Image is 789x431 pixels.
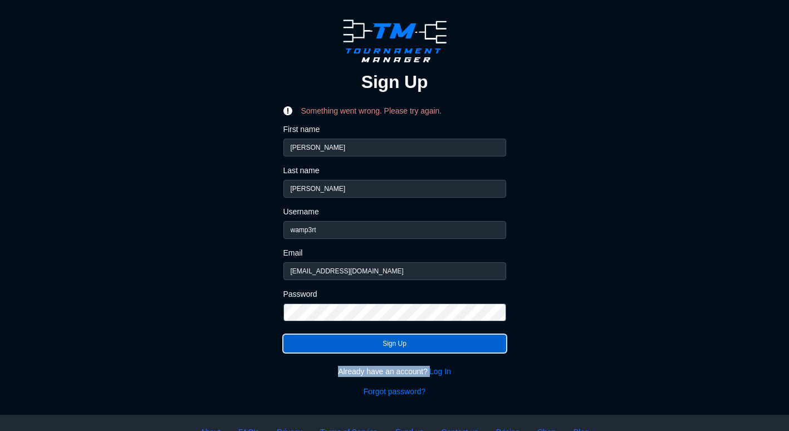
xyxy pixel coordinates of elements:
a: Forgot password? [364,386,425,397]
label: Email [283,248,506,258]
label: Username [283,207,506,217]
h2: Sign Up [361,71,428,93]
input: username [283,221,506,239]
span: Already have an account? [338,366,428,377]
span: Something went wrong. Please try again. [301,107,442,115]
img: logo.ffa97a18e3bf2c7d.png [337,16,453,66]
label: Last name [283,165,506,175]
button: Sign Up [283,335,506,352]
label: Password [283,289,506,299]
a: Log In [429,366,451,377]
input: first name [283,139,506,156]
input: email [283,262,506,280]
input: last name [283,180,506,198]
label: First name [283,124,506,134]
